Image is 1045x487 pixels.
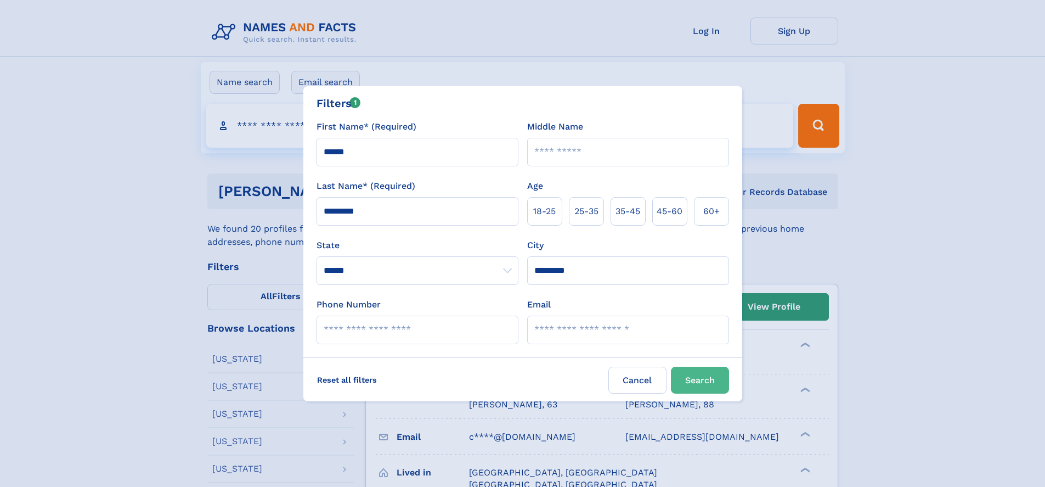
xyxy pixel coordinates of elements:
span: 60+ [703,205,720,218]
span: 25‑35 [574,205,598,218]
span: 18‑25 [533,205,556,218]
label: Last Name* (Required) [317,180,415,193]
label: Middle Name [527,120,583,133]
div: Filters [317,95,361,111]
label: State [317,239,518,252]
label: Reset all filters [310,367,384,393]
label: Cancel [608,367,666,394]
label: City [527,239,544,252]
label: Age [527,180,543,193]
button: Search [671,367,729,394]
label: Phone Number [317,298,381,311]
span: 45‑60 [657,205,682,218]
label: First Name* (Required) [317,120,416,133]
label: Email [527,298,551,311]
span: 35‑45 [615,205,640,218]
